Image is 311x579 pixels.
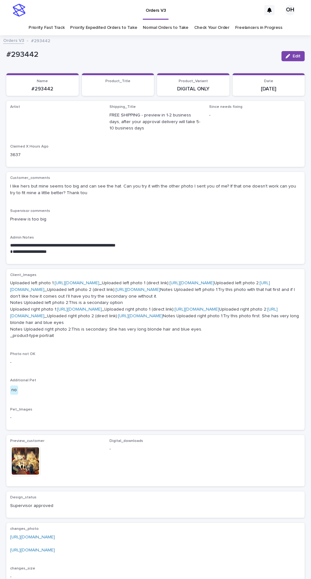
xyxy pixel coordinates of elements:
span: Shipping_Title [109,105,136,109]
p: I like hers but mine seems too big and can see the hat. Can you try it with the other photo I sen... [10,183,301,196]
span: Name [37,79,48,83]
div: no [10,385,18,395]
span: Customer_comments [10,176,50,180]
p: Uploaded left photo 1: _Uploaded left photo 1 (direct link): Uploaded left photo 2: _Uploaded lef... [10,280,301,339]
p: - [10,414,301,421]
span: Client_Images [10,273,36,277]
span: Since needs fixing [209,105,242,109]
a: [URL][DOMAIN_NAME] [175,307,219,312]
p: FREE SHIPPING - preview in 1-2 business days, after your approval delivery will take 5-10 busines... [109,112,201,132]
p: 3637 [10,152,102,158]
span: Digital_downloads [109,439,143,443]
span: Design_status [10,496,36,499]
a: Orders V3 [3,36,24,44]
a: Check Your Order [194,20,229,35]
p: #293442 [10,86,75,92]
p: - [10,359,301,366]
a: [URL][DOMAIN_NAME] [10,535,55,539]
a: [URL][DOMAIN_NAME] [10,281,270,292]
p: - [109,446,201,452]
a: [URL][DOMAIN_NAME] [169,281,214,285]
p: Supervisor approved [10,503,102,509]
span: Pet_Images [10,408,32,411]
a: [URL][DOMAIN_NAME] [118,314,163,318]
span: Edit [293,54,301,58]
a: [URL][DOMAIN_NAME] [10,548,55,552]
span: changes_size [10,567,35,570]
span: Supervisor comments [10,209,50,213]
a: [URL][DOMAIN_NAME] [116,287,160,292]
a: Priority Fast Track [29,20,64,35]
span: Additional Pet [10,378,36,382]
img: stacker-logo-s-only.png [13,4,25,16]
span: changes_photo [10,527,39,531]
p: - [209,112,301,119]
p: #293442 [31,37,50,44]
a: Freelancers in Progress [235,20,282,35]
span: Product_Title [105,79,130,83]
p: DIGITAL ONLY [161,86,226,92]
span: Admin Notes [10,236,34,240]
p: Preview is too big [10,216,301,223]
button: Edit [281,51,305,61]
span: Claimed X Hours Ago [10,145,49,148]
a: Priority Expedited Orders to Take [70,20,137,35]
span: Photo not OK [10,352,35,356]
div: OH [285,5,295,15]
a: Normal Orders to Take [143,20,189,35]
span: Date [264,79,273,83]
p: [DATE] [236,86,301,92]
a: [URL][DOMAIN_NAME] [55,281,99,285]
a: [URL][DOMAIN_NAME] [57,307,102,312]
p: #293442 [6,50,276,59]
span: Artist [10,105,20,109]
span: Preview_customer [10,439,44,443]
span: Product_Variant [179,79,208,83]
